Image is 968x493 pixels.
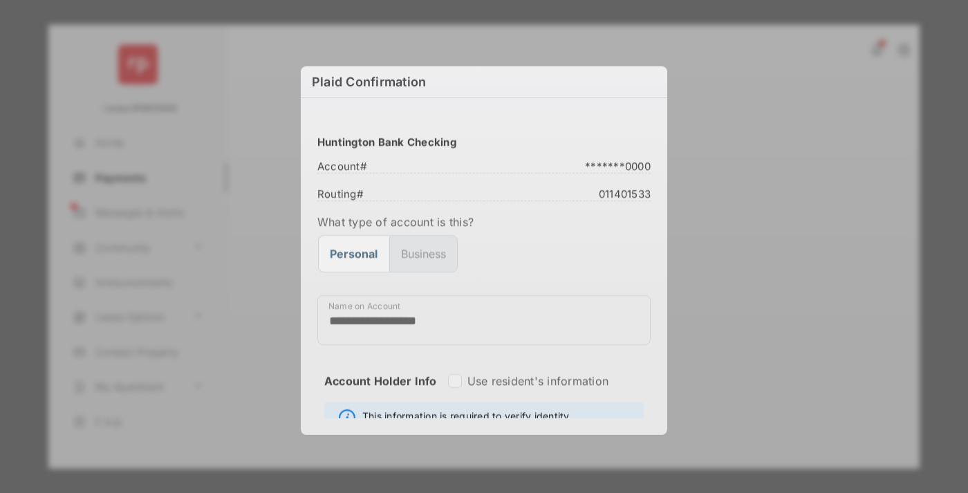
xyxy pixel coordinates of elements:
h3: Huntington Bank Checking [317,136,651,149]
h6: Plaid Confirmation [301,66,667,98]
span: Routing # [317,187,368,198]
button: Personal [318,235,389,272]
span: 011401533 [595,187,651,198]
label: What type of account is this? [317,215,651,229]
label: Use resident's information [467,374,608,388]
span: Account # [317,160,371,170]
strong: Account Holder Info [324,374,437,413]
button: Business [389,235,458,272]
span: This information is required to verify identity. [362,409,572,426]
